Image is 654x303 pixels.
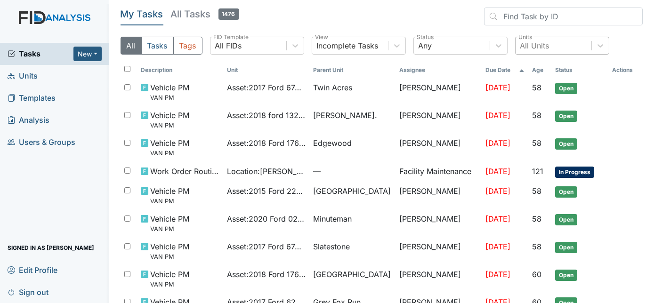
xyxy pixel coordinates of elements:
span: [DATE] [485,186,510,196]
span: Templates [8,91,56,105]
span: Edgewood [313,137,352,149]
span: Open [555,270,577,281]
span: Vehicle PM VAN PM [150,82,189,102]
span: Vehicle PM VAN PM [150,137,189,158]
td: [PERSON_NAME] [396,237,482,265]
span: 1476 [218,8,239,20]
td: [PERSON_NAME] [396,209,482,237]
span: Asset : 2017 Ford 67435 [227,82,306,93]
span: Asset : 2015 Ford 22364 [227,185,306,197]
span: 58 [532,214,541,223]
th: Toggle SortBy [528,62,551,78]
span: Work Order Routine [150,166,219,177]
span: [GEOGRAPHIC_DATA] [313,185,391,197]
span: Open [555,242,577,253]
div: All FIDs [215,40,242,51]
span: — [313,166,392,177]
span: [DATE] [485,167,510,176]
span: Open [555,83,577,94]
small: VAN PM [150,224,189,233]
th: Toggle SortBy [223,62,309,78]
span: Vehicle PM VAN PM [150,241,189,261]
span: Asset : 2018 ford 13242 [227,110,306,121]
th: Actions [608,62,643,78]
span: 58 [532,242,541,251]
span: Open [555,186,577,198]
small: VAN PM [150,252,189,261]
span: [DATE] [485,270,510,279]
span: Units [8,69,38,83]
span: Analysis [8,113,49,128]
span: In Progress [555,167,594,178]
div: All Units [520,40,549,51]
td: [PERSON_NAME] [396,106,482,134]
th: Assignee [396,62,482,78]
span: Open [555,214,577,225]
a: Tasks [8,48,73,59]
td: Facility Maintenance [396,162,482,182]
span: Vehicle PM VAN PM [150,269,189,289]
span: Open [555,138,577,150]
th: Toggle SortBy [482,62,528,78]
input: Toggle All Rows Selected [124,66,130,72]
small: VAN PM [150,280,189,289]
span: [GEOGRAPHIC_DATA] [313,269,391,280]
span: Vehicle PM VAN PM [150,110,189,130]
span: Location : [PERSON_NAME] [227,166,306,177]
div: Any [419,40,432,51]
small: VAN PM [150,197,189,206]
small: VAN PM [150,149,189,158]
span: [DATE] [485,138,510,148]
th: Toggle SortBy [309,62,396,78]
span: Vehicle PM VAN PM [150,213,189,233]
span: Asset : 2018 Ford 17643 [227,137,306,149]
span: [DATE] [485,111,510,120]
h5: My Tasks [121,8,163,21]
span: Edit Profile [8,263,57,277]
span: 60 [532,270,541,279]
span: Open [555,111,577,122]
th: Toggle SortBy [551,62,608,78]
button: Tasks [141,37,174,55]
span: Sign out [8,285,48,299]
div: Incomplete Tasks [317,40,379,51]
td: [PERSON_NAME] [396,265,482,293]
td: [PERSON_NAME] [396,182,482,209]
span: Users & Groups [8,135,75,150]
th: Toggle SortBy [137,62,223,78]
span: Twin Acres [313,82,352,93]
span: Slatestone [313,241,350,252]
span: [DATE] [485,83,510,92]
td: [PERSON_NAME] [396,134,482,161]
span: [DATE] [485,242,510,251]
h5: All Tasks [171,8,239,21]
span: 58 [532,138,541,148]
span: Asset : 2017 Ford 67436 [227,241,306,252]
span: Signed in as [PERSON_NAME] [8,240,94,255]
span: Vehicle PM VAN PM [150,185,189,206]
span: [PERSON_NAME]. [313,110,377,121]
span: Minuteman [313,213,352,224]
div: Type filter [121,37,202,55]
small: VAN PM [150,93,189,102]
button: All [121,37,142,55]
span: 58 [532,83,541,92]
small: VAN PM [150,121,189,130]
button: New [73,47,102,61]
span: Asset : 2018 Ford 17645 [227,269,306,280]
span: 58 [532,111,541,120]
span: 58 [532,186,541,196]
button: Tags [173,37,202,55]
span: 121 [532,167,543,176]
span: [DATE] [485,214,510,223]
span: Asset : 2020 Ford 02107 [227,213,306,224]
td: [PERSON_NAME] [396,78,482,106]
input: Find Task by ID [484,8,643,25]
